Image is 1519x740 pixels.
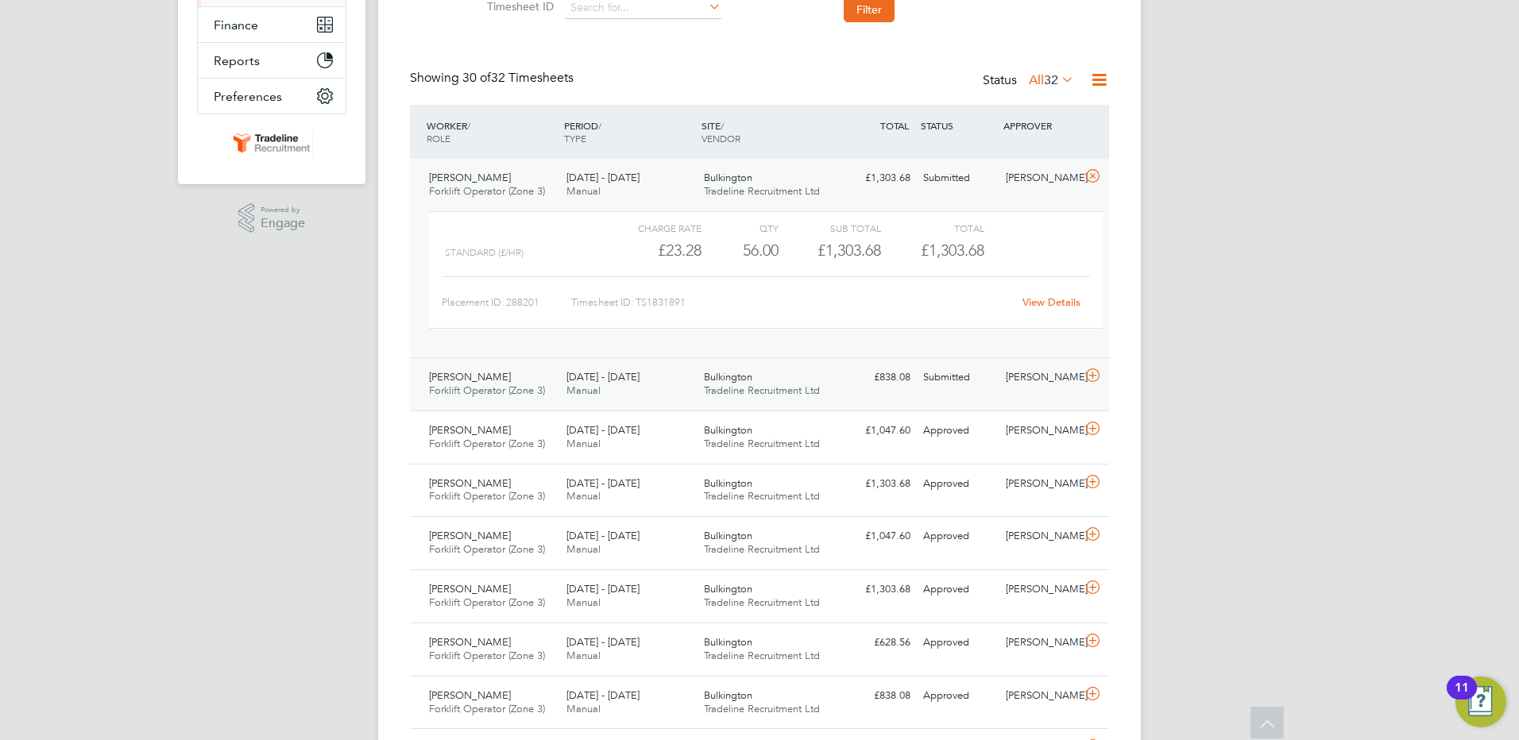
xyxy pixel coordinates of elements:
span: [PERSON_NAME] [429,582,511,595]
button: Preferences [198,79,346,114]
div: [PERSON_NAME] [999,418,1082,444]
span: Bulkington [704,370,752,383]
span: Forklift Operator (Zone 3) [429,649,545,662]
span: Bulkington [704,423,752,437]
span: / [467,119,470,132]
span: Manual [566,702,601,715]
span: [DATE] - [DATE] [566,423,640,437]
a: Powered byEngage [238,203,306,233]
div: £838.08 [834,364,917,391]
div: 11 [1455,688,1469,708]
div: £1,047.60 [834,523,917,549]
div: £628.56 [834,630,917,656]
div: £1,303.68 [834,471,917,497]
span: Tradeline Recruitment Ltd [704,437,820,450]
div: [PERSON_NAME] [999,165,1082,191]
span: Tradeline Recruitment Ltd [704,542,820,556]
div: QTY [702,218,779,237]
span: VENDOR [702,132,740,145]
div: Showing [410,70,577,87]
span: Tradeline Recruitment Ltd [704,489,820,503]
span: Reports [214,53,260,68]
span: Forklift Operator (Zone 3) [429,702,545,715]
div: Total [881,218,984,237]
span: [PERSON_NAME] [429,688,511,702]
button: Reports [198,43,346,78]
span: Bulkington [704,529,752,542]
div: [PERSON_NAME] [999,364,1082,391]
div: [PERSON_NAME] [999,523,1082,549]
span: Finance [214,17,258,33]
div: Timesheet ID: TS1831891 [571,290,1012,315]
div: Submitted [917,364,999,391]
div: STATUS [917,111,999,140]
label: All [1029,72,1074,88]
span: [PERSON_NAME] [429,635,511,649]
span: 32 Timesheets [462,70,574,86]
span: Forklift Operator (Zone 3) [429,489,545,503]
div: [PERSON_NAME] [999,471,1082,497]
div: £23.28 [599,237,702,264]
span: Forklift Operator (Zone 3) [429,437,545,450]
div: APPROVER [999,111,1082,140]
button: Open Resource Center, 11 new notifications [1455,676,1506,727]
span: Manual [566,383,601,397]
div: [PERSON_NAME] [999,576,1082,603]
span: Manual [566,184,601,198]
span: [PERSON_NAME] [429,423,511,437]
span: Manual [566,595,601,609]
span: TYPE [564,132,586,145]
a: Go to home page [197,130,346,156]
span: Bulkington [704,171,752,184]
div: Approved [917,576,999,603]
span: Bulkington [704,582,752,595]
span: [DATE] - [DATE] [566,370,640,383]
span: [DATE] - [DATE] [566,171,640,184]
span: [PERSON_NAME] [429,476,511,490]
span: / [721,119,724,132]
div: £1,047.60 [834,418,917,444]
div: Placement ID: 288201 [442,290,571,315]
div: Charge rate [599,218,702,237]
div: Approved [917,630,999,656]
div: PERIOD [560,111,698,152]
span: Preferences [214,89,282,104]
span: Forklift Operator (Zone 3) [429,184,545,198]
span: Manual [566,437,601,450]
span: Tradeline Recruitment Ltd [704,595,820,609]
span: [DATE] - [DATE] [566,635,640,649]
span: [PERSON_NAME] [429,171,511,184]
div: Approved [917,683,999,709]
span: Tradeline Recruitment Ltd [704,702,820,715]
div: Sub Total [779,218,881,237]
div: SITE [698,111,835,152]
span: Powered by [261,203,305,217]
span: Standard (£/HR) [445,247,524,258]
span: [DATE] - [DATE] [566,529,640,542]
span: Bulkington [704,476,752,490]
span: / [598,119,601,132]
span: £1,303.68 [921,241,984,260]
span: [DATE] - [DATE] [566,476,640,490]
div: Submitted [917,165,999,191]
span: Tradeline Recruitment Ltd [704,649,820,662]
span: ROLE [427,132,450,145]
span: Tradeline Recruitment Ltd [704,383,820,397]
img: tradelinerecruitment-logo-retina.png [230,130,313,156]
button: Finance [198,7,346,42]
span: Manual [566,649,601,662]
div: £1,303.68 [834,576,917,603]
span: [PERSON_NAME] [429,370,511,383]
span: Manual [566,489,601,503]
div: Approved [917,523,999,549]
span: Engage [261,217,305,230]
a: View Details [1022,295,1080,309]
div: 56.00 [702,237,779,264]
span: [DATE] - [DATE] [566,582,640,595]
span: Manual [566,542,601,556]
div: Approved [917,471,999,497]
span: Forklift Operator (Zone 3) [429,383,545,397]
div: [PERSON_NAME] [999,683,1082,709]
span: Tradeline Recruitment Ltd [704,184,820,198]
div: WORKER [423,111,560,152]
